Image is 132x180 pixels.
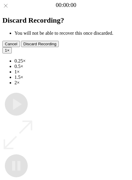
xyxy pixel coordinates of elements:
[56,2,76,8] a: 00:00:00
[14,75,130,80] li: 1.5×
[14,58,130,64] li: 0.25×
[14,64,130,69] li: 0.5×
[14,31,130,36] li: You will not be able to recover this once discarded.
[21,41,59,47] button: Discard Recording
[2,41,20,47] button: Cancel
[5,48,7,53] span: 1
[2,16,130,24] h2: Discard Recording?
[14,69,130,75] li: 1×
[14,80,130,85] li: 2×
[2,47,12,53] button: 1×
